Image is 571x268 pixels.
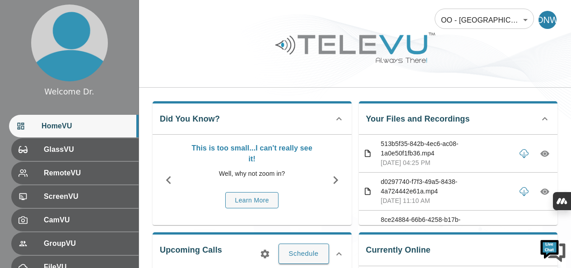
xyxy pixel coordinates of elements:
div: GroupVU [11,232,139,255]
span: GlassVU [44,144,131,155]
span: CamVU [44,215,131,226]
span: HomeVU [42,121,131,132]
div: HomeVU [9,115,139,137]
div: CamVU [11,209,139,231]
p: [DATE] 04:25 PM [381,158,511,168]
img: Logo [274,29,436,66]
p: This is too small...I can't really see it! [189,143,315,165]
span: RemoteVU [44,168,131,179]
span: GroupVU [44,238,131,249]
img: profile.png [31,5,108,81]
button: Learn More [225,192,279,209]
p: 8ce24884-66b6-4258-b17b-a2a7d9804fe4.mp4 [381,215,511,234]
p: [DATE] 11:10 AM [381,196,511,206]
span: ScreenVU [44,191,131,202]
div: DNW [539,11,557,29]
p: Well, why not zoom in? [189,169,315,179]
div: GlassVU [11,138,139,161]
button: Schedule [279,244,329,263]
div: ScreenVU [11,185,139,208]
div: OO - [GEOGRAPHIC_DATA] - N. Were [435,7,534,33]
div: RemoteVU [11,162,139,184]
img: Chat Widget [539,236,566,263]
p: 513b5f35-842b-4ec6-ac08-1a0e50f1fb36.mp4 [381,139,511,158]
p: d0297740-f7f3-49a5-8438-4a724442e61a.mp4 [381,177,511,196]
div: Welcome Dr. [44,86,94,98]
